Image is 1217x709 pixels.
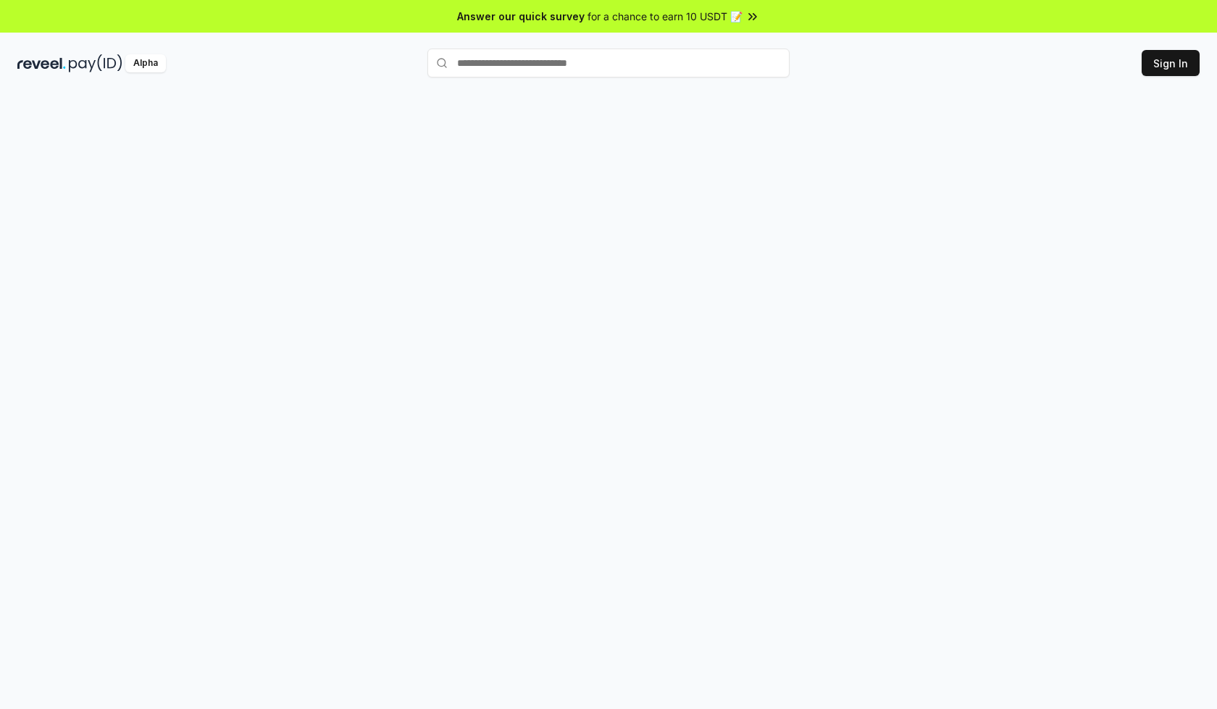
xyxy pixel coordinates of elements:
[17,54,66,72] img: reveel_dark
[69,54,122,72] img: pay_id
[587,9,743,24] span: for a chance to earn 10 USDT 📝
[1142,50,1200,76] button: Sign In
[457,9,585,24] span: Answer our quick survey
[125,54,166,72] div: Alpha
